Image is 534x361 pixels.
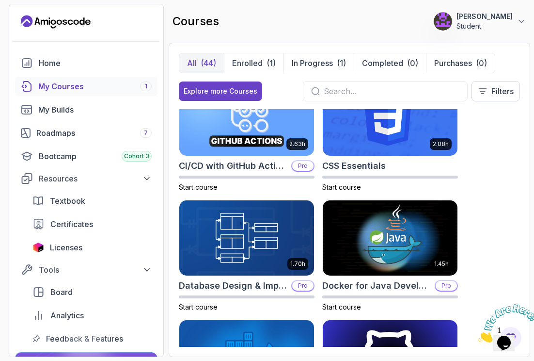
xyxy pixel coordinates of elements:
p: Student [456,21,513,31]
div: Home [39,57,152,69]
p: Pro [436,281,457,291]
img: CSS Essentials card [323,80,457,156]
p: 1.70h [290,260,305,268]
span: Start course [179,183,218,191]
span: 7 [144,129,148,137]
h2: courses [173,14,219,29]
p: Pro [292,281,314,291]
span: Start course [322,303,361,311]
p: Filters [491,85,514,97]
input: Search... [324,85,459,97]
a: courses [15,77,157,96]
iframe: chat widget [474,300,534,346]
button: user profile image[PERSON_NAME]Student [433,12,526,31]
div: (0) [476,57,487,69]
a: certificates [27,214,157,234]
div: (1) [267,57,276,69]
span: Feedback & Features [46,333,123,345]
div: My Builds [38,104,152,115]
span: Start course [179,303,218,311]
h2: Docker for Java Developers [322,279,431,293]
span: Textbook [50,195,85,207]
p: [PERSON_NAME] [456,12,513,21]
h2: CI/CD with GitHub Actions [179,159,287,173]
div: Tools [39,264,152,276]
a: board [27,282,157,302]
a: licenses [27,238,157,257]
div: Bootcamp [39,150,152,162]
div: Explore more Courses [184,86,257,96]
span: Cohort 3 [124,152,149,160]
a: feedback [27,329,157,348]
img: user profile image [434,12,452,31]
a: bootcamp [15,147,157,166]
a: textbook [27,191,157,211]
img: Database Design & Implementation card [179,200,314,276]
span: Certificates [50,218,93,230]
p: All [187,57,197,69]
div: My Courses [38,81,152,92]
button: All(44) [179,53,224,73]
p: 1.45h [434,260,449,268]
p: In Progress [292,57,333,69]
button: In Progress(1) [283,53,354,73]
span: Analytics [50,310,84,321]
img: CI/CD with GitHub Actions card [179,80,314,156]
button: Explore more Courses [179,82,262,101]
p: Purchases [434,57,472,69]
div: (0) [407,57,418,69]
a: roadmaps [15,123,157,143]
button: Completed(0) [354,53,426,73]
a: Landing page [21,14,91,30]
h2: CSS Essentials [322,159,386,173]
button: Enrolled(1) [224,53,283,73]
p: Pro [292,161,314,171]
span: Licenses [50,242,82,253]
div: (44) [201,57,216,69]
span: Board [50,286,73,298]
a: analytics [27,306,157,325]
a: builds [15,100,157,119]
p: 2.63h [289,140,305,148]
a: home [15,53,157,73]
span: 1 [4,4,8,12]
p: 2.08h [433,140,449,148]
p: Enrolled [232,57,263,69]
img: jetbrains icon [32,243,44,252]
div: (1) [337,57,346,69]
img: Chat attention grabber [4,4,64,42]
span: Start course [322,183,361,191]
button: Filters [471,81,520,101]
p: Completed [362,57,403,69]
div: Roadmaps [36,127,152,139]
button: Tools [15,261,157,279]
button: Resources [15,170,157,187]
img: Docker for Java Developers card [323,200,457,276]
span: 1 [145,82,147,90]
h2: Database Design & Implementation [179,279,287,293]
div: Resources [39,173,152,184]
button: Purchases(0) [426,53,495,73]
